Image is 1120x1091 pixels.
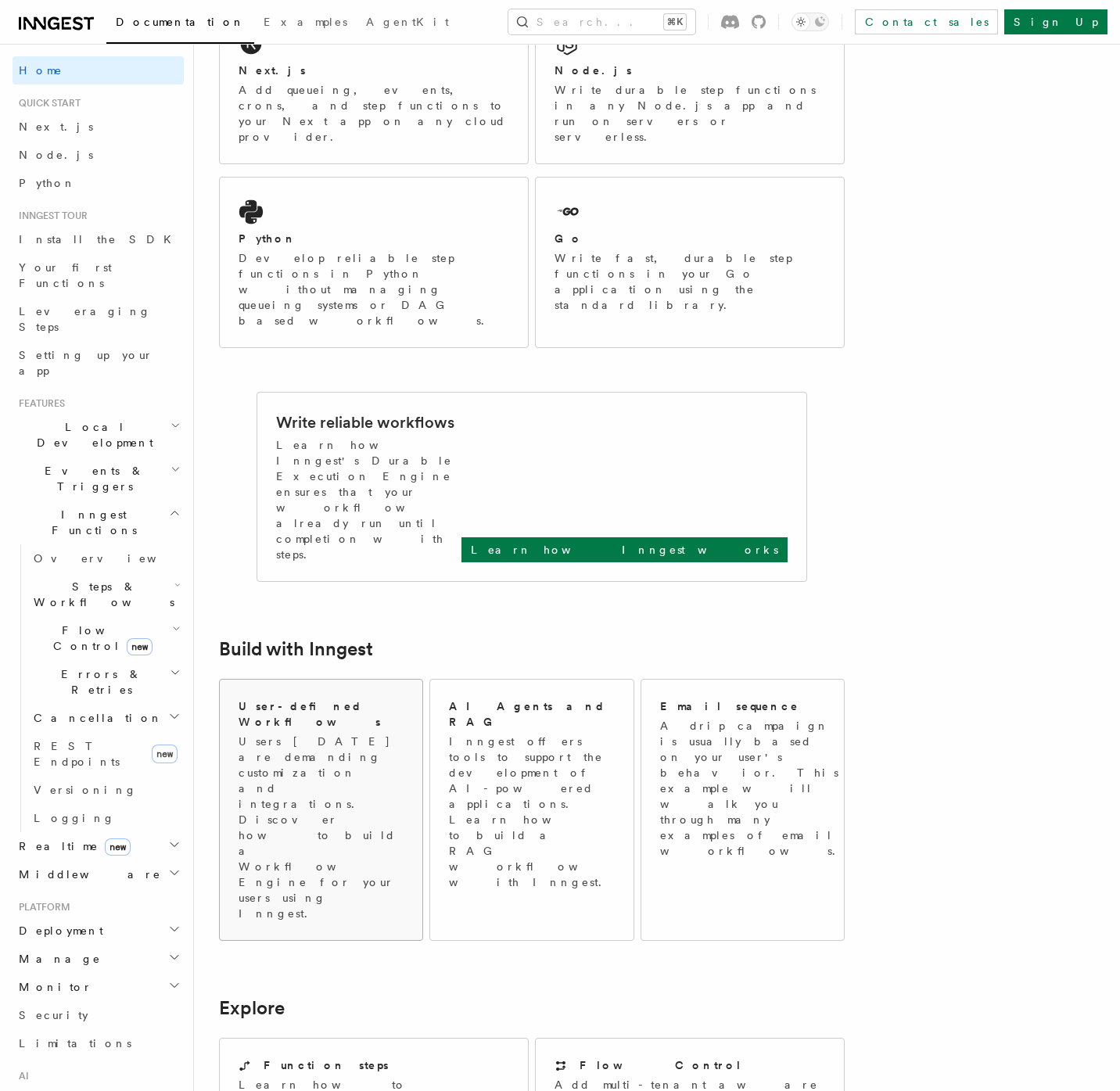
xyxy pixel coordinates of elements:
[276,437,461,562] p: Learn how Inngest's Durable Execution Engine ensures that your workflow already run until complet...
[27,804,184,832] a: Logging
[13,419,171,450] span: Local Development
[13,463,171,494] span: Events & Triggers
[13,457,184,501] button: Events & Triggers
[127,638,153,655] span: new
[855,9,998,34] a: Contact sales
[13,1070,29,1082] span: AI
[13,901,70,913] span: Platform
[34,812,115,824] span: Logging
[13,1001,184,1029] a: Security
[366,16,449,28] span: AgentKit
[660,698,799,714] h2: Email sequence
[239,734,404,921] p: Users [DATE] are demanding customization and integrations. Discover how to build a Workflow Engin...
[13,210,88,222] span: Inngest tour
[535,9,845,164] a: Node.jsWrite durable step functions in any Node.js app and run on servers or serverless.
[13,297,184,341] a: Leveraging Steps
[13,838,131,854] span: Realtime
[660,718,845,859] p: A drip campaign is usually based on your user's behavior. This example will walk you through many...
[13,413,184,457] button: Local Development
[13,225,184,253] a: Install the SDK
[555,82,825,145] p: Write durable step functions in any Node.js app and run on servers or serverless.
[27,660,184,704] button: Errors & Retries
[34,740,120,768] span: REST Endpoints
[13,169,184,197] a: Python
[19,349,153,377] span: Setting up your app
[264,1057,389,1073] h2: Function steps
[19,305,151,333] span: Leveraging Steps
[13,945,184,973] button: Manage
[239,82,509,145] p: Add queueing, events, crons, and step functions to your Next app on any cloud provider.
[641,679,845,941] a: Email sequenceA drip campaign is usually based on your user's behavior. This example will walk yo...
[19,1009,88,1021] span: Security
[555,231,583,246] h2: Go
[13,979,92,995] span: Monitor
[219,638,373,660] a: Build with Inngest
[429,679,634,941] a: AI Agents and RAGInngest offers tools to support the development of AI-powered applications. Lear...
[555,63,632,78] h2: Node.js
[34,552,195,565] span: Overview
[27,579,174,610] span: Steps & Workflows
[664,14,686,30] kbd: ⌘K
[13,141,184,169] a: Node.js
[13,97,81,109] span: Quick start
[239,698,404,730] h2: User-defined Workflows
[13,397,65,410] span: Features
[13,56,184,84] a: Home
[276,411,454,433] h2: Write reliable workflows
[357,5,458,42] a: AgentKit
[13,544,184,832] div: Inngest Functions
[219,9,529,164] a: Next.jsAdd queueing, events, crons, and step functions to your Next app on any cloud provider.
[13,341,184,385] a: Setting up your app
[219,679,423,941] a: User-defined WorkflowsUsers [DATE] are demanding customization and integrations. Discover how to ...
[27,732,184,776] a: REST Endpointsnew
[13,507,169,538] span: Inngest Functions
[19,177,76,189] span: Python
[508,9,695,34] button: Search...⌘K
[219,177,529,348] a: PythonDevelop reliable step functions in Python without managing queueing systems or DAG based wo...
[239,231,296,246] h2: Python
[555,250,825,313] p: Write fast, durable step functions in your Go application using the standard library.
[13,253,184,297] a: Your first Functions
[239,250,509,328] p: Develop reliable step functions in Python without managing queueing systems or DAG based workflows.
[535,177,845,348] a: GoWrite fast, durable step functions in your Go application using the standard library.
[27,616,184,660] button: Flow Controlnew
[152,745,178,763] span: new
[19,261,112,289] span: Your first Functions
[105,838,131,856] span: new
[27,776,184,804] a: Versioning
[19,120,93,133] span: Next.js
[13,832,184,860] button: Realtimenew
[13,1029,184,1057] a: Limitations
[13,113,184,141] a: Next.js
[19,149,93,161] span: Node.js
[13,501,184,544] button: Inngest Functions
[13,973,184,1001] button: Monitor
[19,1037,131,1050] span: Limitations
[264,16,347,28] span: Examples
[106,5,254,44] a: Documentation
[580,1057,742,1073] h2: Flow Control
[13,860,184,888] button: Middleware
[27,544,184,572] a: Overview
[27,623,172,654] span: Flow Control
[254,5,357,42] a: Examples
[13,923,103,938] span: Deployment
[449,698,616,730] h2: AI Agents and RAG
[471,542,778,558] p: Learn how Inngest works
[1004,9,1107,34] a: Sign Up
[19,233,181,246] span: Install the SDK
[27,572,184,616] button: Steps & Workflows
[13,951,101,967] span: Manage
[13,867,161,882] span: Middleware
[34,784,137,796] span: Versioning
[449,734,616,890] p: Inngest offers tools to support the development of AI-powered applications. Learn how to build a ...
[19,63,63,78] span: Home
[27,710,163,726] span: Cancellation
[27,666,170,698] span: Errors & Retries
[792,13,829,31] button: Toggle dark mode
[461,537,788,562] a: Learn how Inngest works
[27,704,184,732] button: Cancellation
[239,63,306,78] h2: Next.js
[13,917,184,945] button: Deployment
[116,16,245,28] span: Documentation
